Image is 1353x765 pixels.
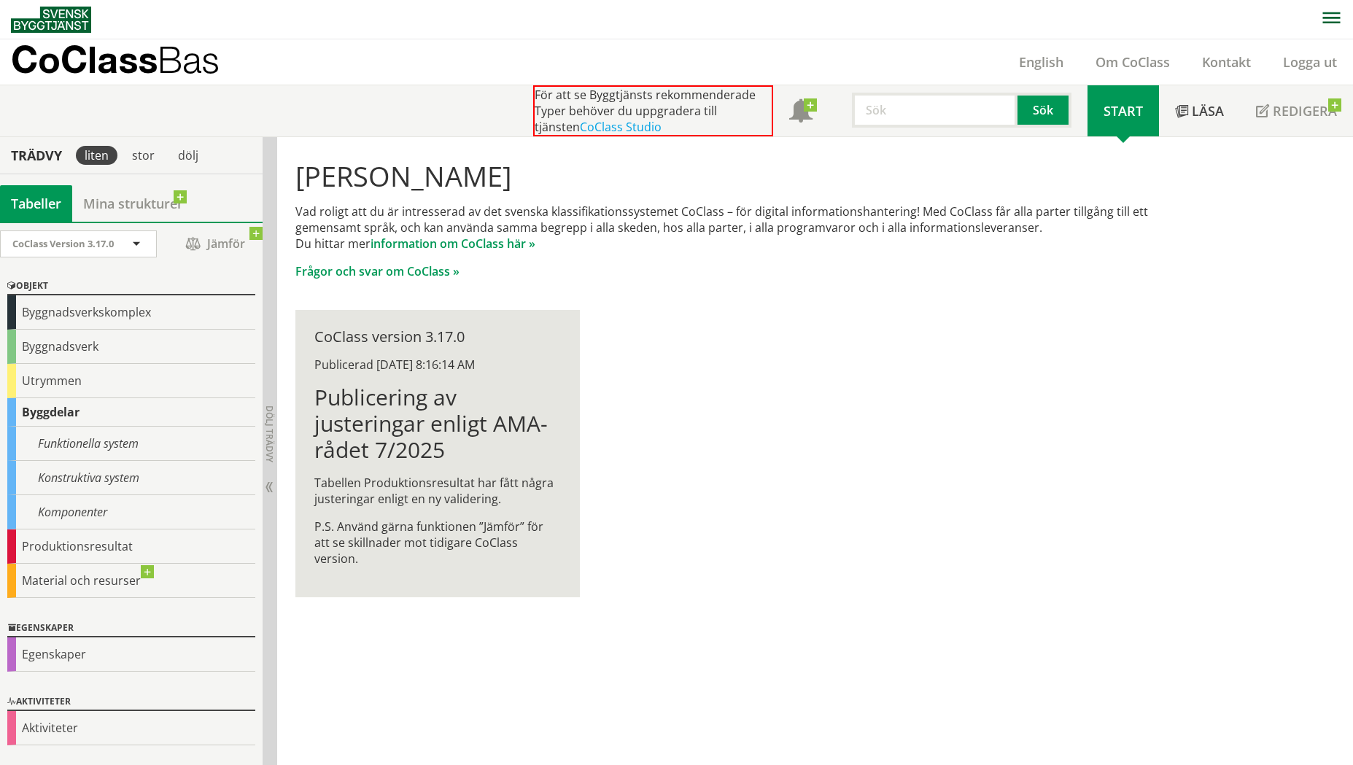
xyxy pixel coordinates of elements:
a: Redigera [1240,85,1353,136]
a: Mina strukturer [72,185,194,222]
img: Svensk Byggtjänst [11,7,91,33]
div: Egenskaper [7,637,255,672]
div: Komponenter [7,495,255,529]
div: Produktionsresultat [7,529,255,564]
h1: [PERSON_NAME] [295,160,1192,192]
p: P.S. Använd gärna funktionen ”Jämför” för att se skillnader mot tidigare CoClass version. [314,519,560,567]
div: Byggnadsverk [7,330,255,364]
div: Egenskaper [7,620,255,637]
div: Aktiviteter [7,711,255,745]
span: Dölj trädvy [263,405,276,462]
p: CoClass [11,51,220,68]
a: Start [1088,85,1159,136]
a: Läsa [1159,85,1240,136]
div: CoClass version 3.17.0 [314,329,560,345]
button: Sök [1017,93,1071,128]
div: Publicerad [DATE] 8:16:14 AM [314,357,560,373]
span: CoClass Version 3.17.0 [12,237,114,250]
div: Objekt [7,278,255,295]
a: English [1003,53,1079,71]
h1: Publicering av justeringar enligt AMA-rådet 7/2025 [314,384,560,463]
p: Tabellen Produktionsresultat har fått några justeringar enligt en ny validering. [314,475,560,507]
span: Redigera [1273,102,1337,120]
input: Sök [852,93,1017,128]
a: Kontakt [1186,53,1267,71]
a: CoClass Studio [580,119,662,135]
a: Frågor och svar om CoClass » [295,263,460,279]
a: information om CoClass här » [371,236,535,252]
div: Byggnadsverkskomplex [7,295,255,330]
div: Utrymmen [7,364,255,398]
div: Trädvy [3,147,70,163]
div: liten [76,146,117,165]
div: dölj [169,146,207,165]
span: Jämför [171,231,259,257]
div: stor [123,146,163,165]
div: Material och resurser [7,564,255,598]
div: Byggdelar [7,398,255,427]
p: Vad roligt att du är intresserad av det svenska klassifikationssystemet CoClass – för digital inf... [295,203,1192,252]
div: Konstruktiva system [7,461,255,495]
a: Logga ut [1267,53,1353,71]
span: Notifikationer [789,101,813,124]
span: Bas [158,38,220,81]
a: CoClassBas [11,39,251,85]
a: Om CoClass [1079,53,1186,71]
div: För att se Byggtjänsts rekommenderade Typer behöver du uppgradera till tjänsten [533,85,773,136]
div: Aktiviteter [7,694,255,711]
span: Läsa [1192,102,1224,120]
span: Start [1104,102,1143,120]
div: Funktionella system [7,427,255,461]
